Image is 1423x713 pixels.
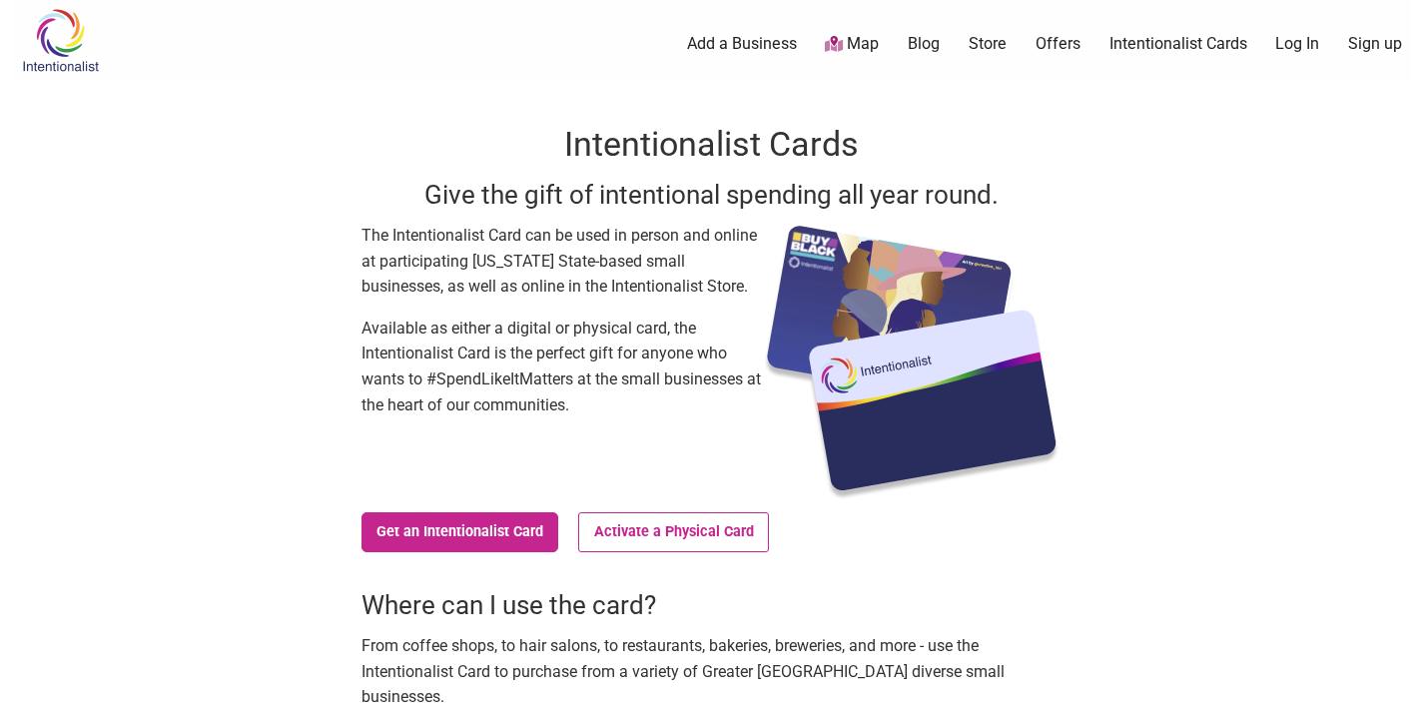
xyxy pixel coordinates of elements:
h1: Intentionalist Cards [361,121,1063,169]
a: Sign up [1348,33,1402,55]
a: Intentionalist Cards [1109,33,1247,55]
p: The Intentionalist Card can be used in person and online at participating [US_STATE] State-based ... [361,223,761,300]
a: Add a Business [687,33,797,55]
p: Available as either a digital or physical card, the Intentionalist Card is the perfect gift for a... [361,316,761,417]
p: From coffee shops, to hair salons, to restaurants, bakeries, breweries, and more - use the Intent... [361,633,1063,710]
img: Intentionalist [13,8,108,73]
a: Map [825,33,879,56]
a: Get an Intentionalist Card [361,512,559,552]
a: Log In [1275,33,1319,55]
a: Activate a Physical Card [578,512,769,552]
a: Offers [1036,33,1080,55]
a: Store [969,33,1007,55]
h3: Where can I use the card? [361,587,1063,623]
a: Blog [908,33,940,55]
h3: Give the gift of intentional spending all year round. [361,177,1063,213]
img: Intentionalist Card [761,223,1063,502]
